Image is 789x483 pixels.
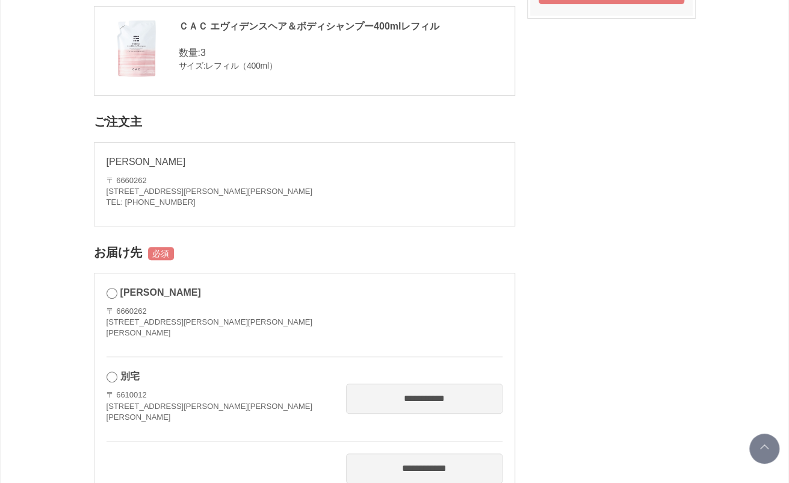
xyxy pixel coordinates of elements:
[107,390,312,423] address: 〒 6610012 [STREET_ADDRESS][PERSON_NAME][PERSON_NAME] [PERSON_NAME]
[107,19,503,34] div: ＣＡＣ エヴィデンスヘア＆ボディシャンプー400mlレフィル
[107,306,312,339] address: 〒 6660262 [STREET_ADDRESS][PERSON_NAME][PERSON_NAME] [PERSON_NAME]
[107,60,503,72] p: サイズ:
[205,61,277,70] span: レフィル（400ml）
[120,371,140,381] span: 別宅
[107,19,167,79] img: 060451.jpg
[107,46,503,60] p: 数量:
[107,155,503,169] p: [PERSON_NAME]
[94,238,515,267] h2: お届け先
[200,48,206,58] span: 3
[120,287,201,298] span: [PERSON_NAME]
[107,175,503,208] address: 〒 6660262 [STREET_ADDRESS][PERSON_NAME][PERSON_NAME] TEL: [PHONE_NUMBER]
[94,108,515,136] h2: ご注文主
